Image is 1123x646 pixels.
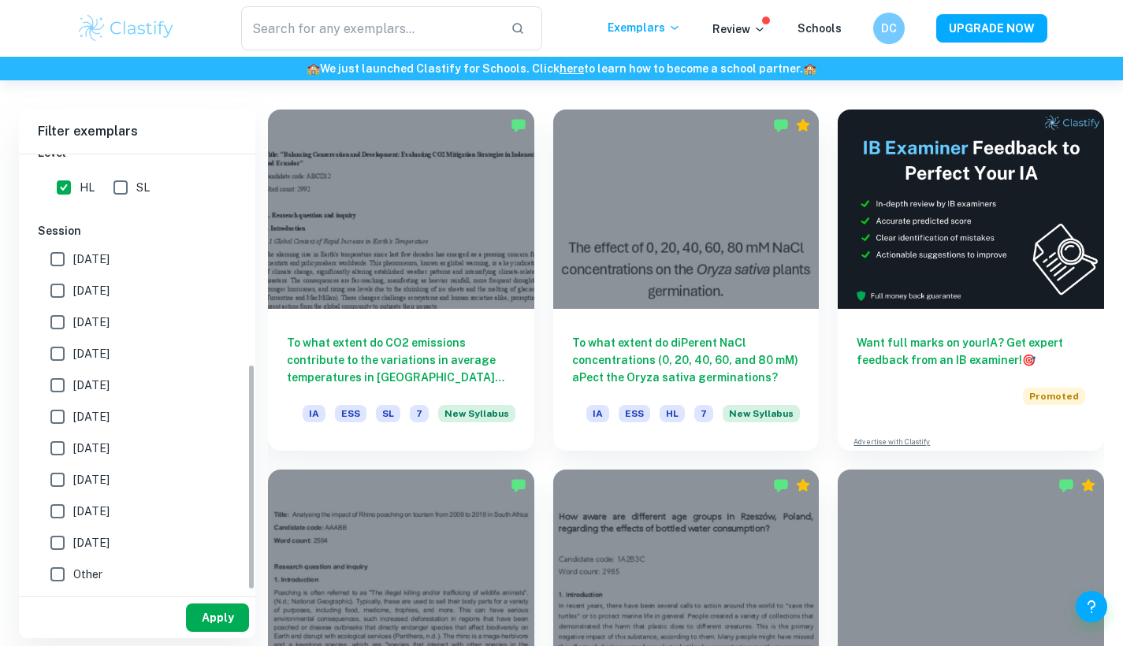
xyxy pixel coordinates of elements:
a: Want full marks on yourIA? Get expert feedback from an IB examiner!PromotedAdvertise with Clastify [838,110,1104,451]
a: To what extent do diPerent NaCl concentrations (0, 20, 40, 60, and 80 mM) aPect the Oryza sativa ... [553,110,820,451]
span: [DATE] [73,503,110,520]
span: IA [586,405,609,422]
img: Thumbnail [838,110,1104,309]
span: Other [73,566,102,583]
span: IA [303,405,325,422]
span: 7 [410,405,429,422]
button: Help and Feedback [1076,591,1107,622]
h6: DC [879,20,898,37]
p: Review [712,20,766,38]
button: DC [873,13,905,44]
span: HL [660,405,685,422]
input: Search for any exemplars... [241,6,499,50]
img: Marked [1058,477,1074,493]
img: Marked [511,117,526,133]
span: SL [136,179,150,196]
span: [DATE] [73,408,110,425]
span: New Syllabus [723,405,800,422]
span: 7 [694,405,713,422]
img: Clastify logo [76,13,177,44]
div: Starting from the May 2026 session, the ESS IA requirements have changed. We created this exempla... [438,405,515,432]
button: Apply [186,603,249,632]
span: HL [80,179,95,196]
a: Advertise with Clastify [853,436,930,447]
span: 🏫 [803,62,816,75]
div: Premium [1080,477,1096,493]
img: Marked [773,477,789,493]
h6: To what extent do CO2 emissions contribute to the variations in average temperatures in [GEOGRAPH... [287,334,515,386]
span: [DATE] [73,345,110,362]
span: 🏫 [307,62,320,75]
a: To what extent do CO2 emissions contribute to the variations in average temperatures in [GEOGRAPH... [268,110,534,451]
span: New Syllabus [438,405,515,422]
img: Marked [511,477,526,493]
a: here [560,62,584,75]
div: Premium [795,117,811,133]
a: Schools [798,22,842,35]
span: [DATE] [73,251,110,268]
span: [DATE] [73,377,110,394]
span: [DATE] [73,314,110,331]
span: [DATE] [73,440,110,457]
h6: To what extent do diPerent NaCl concentrations (0, 20, 40, 60, and 80 mM) aPect the Oryza sativa ... [572,334,801,386]
span: Promoted [1023,388,1085,405]
span: [DATE] [73,471,110,488]
span: 🎯 [1022,354,1036,366]
span: [DATE] [73,282,110,299]
img: Marked [773,117,789,133]
span: SL [376,405,400,422]
div: Starting from the May 2026 session, the ESS IA requirements have changed. We created this exempla... [723,405,800,432]
h6: We just launched Clastify for Schools. Click to learn how to become a school partner. [3,60,1120,77]
h6: Session [38,222,236,239]
h6: Want full marks on your IA ? Get expert feedback from an IB examiner! [857,334,1085,369]
button: UPGRADE NOW [936,14,1047,43]
span: ESS [335,405,366,422]
div: Premium [795,477,811,493]
h6: Filter exemplars [19,110,255,154]
span: ESS [619,405,650,422]
span: [DATE] [73,534,110,551]
p: Exemplars [608,19,681,36]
